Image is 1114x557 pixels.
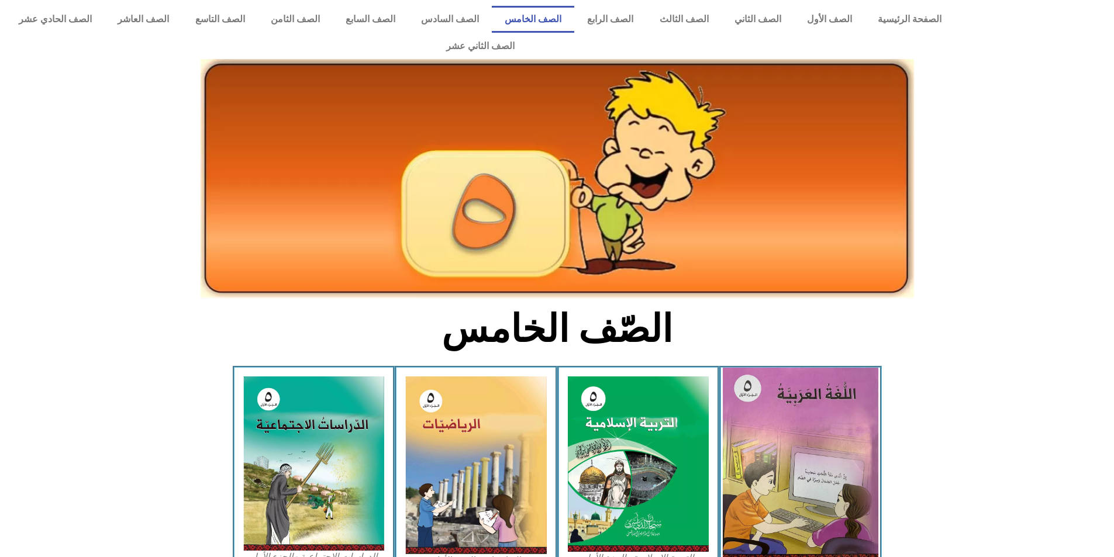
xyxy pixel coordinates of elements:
[574,6,646,33] a: الصف الرابع
[646,6,721,33] a: الصف الثالث
[6,6,105,33] a: الصف الحادي عشر
[364,306,750,352] h2: الصّف الخامس
[722,6,794,33] a: الصف الثاني
[333,6,408,33] a: الصف السابع
[105,6,182,33] a: الصف العاشر
[865,6,954,33] a: الصفحة الرئيسية
[258,6,333,33] a: الصف الثامن
[182,6,257,33] a: الصف التاسع
[6,33,954,60] a: الصف الثاني عشر
[794,6,865,33] a: الصف الأول
[408,6,492,33] a: الصف السادس
[492,6,574,33] a: الصف الخامس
